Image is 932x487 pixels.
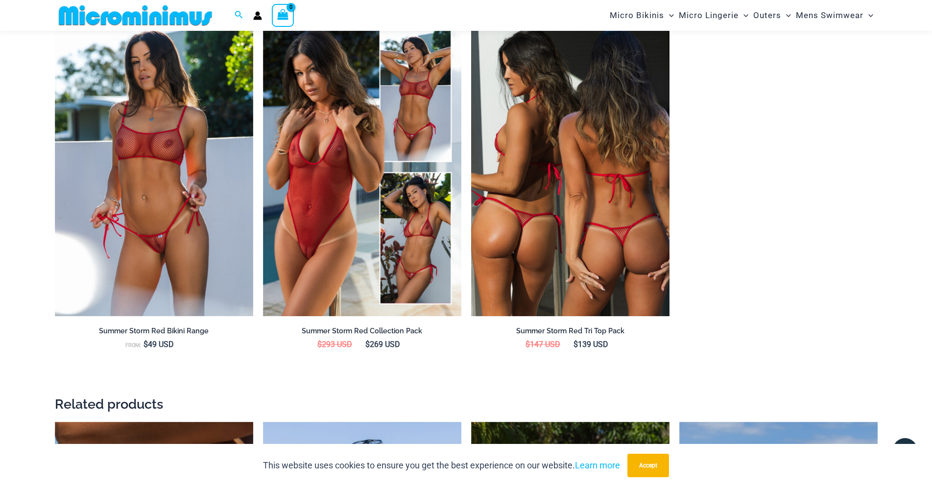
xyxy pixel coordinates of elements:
span: Mens Swimwear [796,3,863,28]
span: Micro Bikinis [610,3,664,28]
a: Summer Storm Red Tri Top Pack FSummer Storm Red Tri Top Pack BSummer Storm Red Tri Top Pack B [471,19,669,316]
span: Outers [753,3,781,28]
img: Summer Storm Red 332 Crop Top 449 Thong 02 [55,19,253,316]
a: Summer Storm Red Bikini Range [55,326,253,339]
img: MM SHOP LOGO FLAT [55,4,216,26]
nav: Site Navigation [606,1,878,29]
a: OutersMenu ToggleMenu Toggle [751,3,793,28]
h2: Summer Storm Red Tri Top Pack [471,326,669,336]
span: Micro Lingerie [679,3,739,28]
img: Summer Storm Red Tri Top Pack B [471,19,669,316]
span: $ [526,340,530,349]
bdi: 49 USD [143,340,174,349]
p: This website uses cookies to ensure you get the best experience on our website. [263,458,620,473]
a: Account icon link [253,11,262,20]
h2: Summer Storm Red Bikini Range [55,326,253,336]
span: From: [125,342,141,348]
span: Menu Toggle [781,3,791,28]
span: $ [143,340,148,349]
a: Summer Storm Red Collection Pack [263,326,461,339]
img: Summer Storm Red Collection Pack F [263,19,461,316]
span: Menu Toggle [664,3,674,28]
span: Menu Toggle [739,3,748,28]
a: Learn more [575,460,620,470]
a: Micro BikinisMenu ToggleMenu Toggle [607,3,676,28]
bdi: 147 USD [526,340,560,349]
h2: Related products [55,395,878,413]
span: Menu Toggle [863,3,873,28]
button: Accept [627,454,669,477]
bdi: 139 USD [574,340,608,349]
a: Mens SwimwearMenu ToggleMenu Toggle [793,3,876,28]
span: $ [317,340,322,349]
bdi: 293 USD [317,340,352,349]
span: $ [365,340,370,349]
span: $ [574,340,578,349]
a: Summer Storm Red Collection Pack FSummer Storm Red Collection Pack BSummer Storm Red Collection P... [263,19,461,316]
bdi: 269 USD [365,340,400,349]
a: Micro LingerieMenu ToggleMenu Toggle [676,3,751,28]
h2: Summer Storm Red Collection Pack [263,326,461,336]
a: Summer Storm Red 332 Crop Top 449 Thong 02Summer Storm Red 332 Crop Top 449 Thong 03Summer Storm ... [55,19,253,316]
a: Summer Storm Red Tri Top Pack [471,326,669,339]
a: View Shopping Cart, empty [272,4,294,26]
a: Search icon link [235,9,243,22]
